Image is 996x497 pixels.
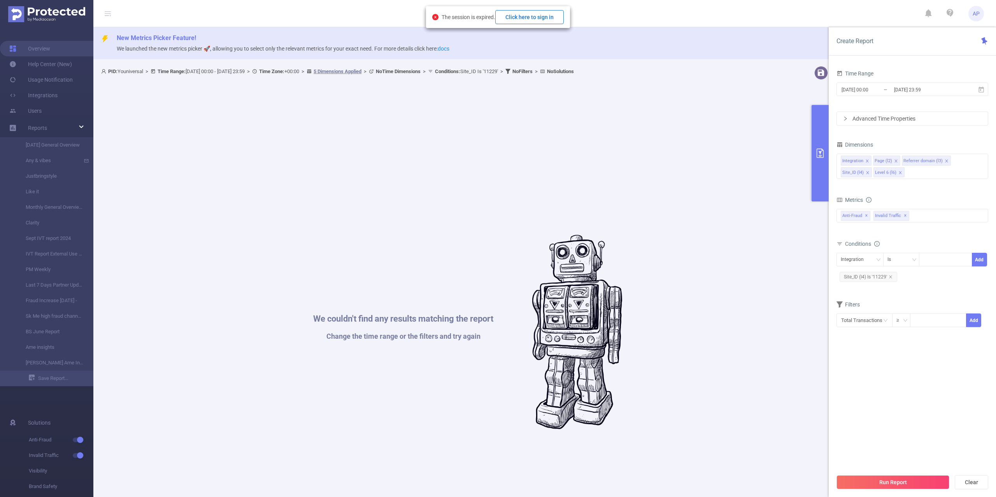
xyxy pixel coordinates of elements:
span: > [361,68,369,74]
i: icon: close [945,159,949,164]
input: End date [893,84,956,95]
a: Integrations [9,87,58,103]
span: We launched the new metrics picker 🚀, allowing you to select only the relevant metrics for your e... [117,45,449,52]
i: icon: info-circle [874,241,880,247]
button: Add [966,313,981,327]
div: Site_ID (l4) [842,168,864,178]
i: icon: close [866,171,870,175]
i: icon: info-circle [866,197,871,203]
input: Start date [841,84,904,95]
span: > [299,68,307,74]
a: Save Report... [29,371,93,386]
span: Create Report [836,37,873,45]
b: No Solutions [547,68,574,74]
span: Youniversal [DATE] 00:00 - [DATE] 23:59 +00:00 [101,68,574,74]
div: Page (l2) [875,156,892,166]
span: Solutions [28,415,51,430]
i: icon: right [843,116,848,121]
button: Click here to sign in [495,10,564,24]
b: PID: [108,68,117,74]
div: Referrer domain (l3) [903,156,943,166]
a: Overview [9,41,50,56]
b: Time Range: [158,68,186,74]
li: Site_ID (l4) [841,167,872,177]
div: Level 6 (l6) [875,168,896,178]
a: Any & vibes [16,153,84,168]
b: No Time Dimensions [376,68,421,74]
span: > [143,68,151,74]
div: Is [887,253,896,266]
span: > [498,68,505,74]
a: PM Weekly [16,262,84,277]
a: Sept IVT report 2024 [16,231,84,246]
a: Justbringstyle [16,168,84,184]
span: Time Range [836,70,873,77]
span: Metrics [836,197,863,203]
span: AP [973,6,980,21]
li: Page (l2) [873,156,900,166]
a: Usage Notification [9,72,73,87]
button: Run Report [836,475,949,489]
div: Integration [841,253,869,266]
button: Clear [955,475,988,489]
span: Dimensions [836,142,873,148]
i: icon: close [865,159,869,164]
i: icon: user [101,69,108,74]
i: icon: down [876,257,881,263]
div: Integration [842,156,863,166]
span: The session is expired. [442,14,564,20]
a: Ame insights [16,339,84,355]
span: > [421,68,428,74]
b: Time Zone: [259,68,284,74]
span: > [245,68,252,74]
span: Conditions [845,241,880,247]
a: [DATE] General Overview [16,137,84,153]
li: Referrer domain (l3) [902,156,951,166]
span: ✕ [865,211,868,220]
i: icon: close [894,159,898,164]
i: icon: close-circle [432,14,438,20]
i: icon: close [889,275,893,279]
span: Anti-Fraud [29,432,93,448]
button: Add [972,253,987,266]
span: Filters [836,301,860,308]
li: Integration [841,156,871,166]
div: icon: rightAdvanced Time Properties [837,112,988,125]
img: Protected Media [8,6,85,22]
span: Reports [28,125,47,131]
span: New Metrics Picker Feature! [117,34,196,42]
a: Last 7 Days Partner Update [16,277,84,293]
a: docs [438,45,449,52]
u: 5 Dimensions Applied [314,68,361,74]
span: Visibility [29,463,93,479]
b: Conditions : [435,68,460,74]
a: Users [9,103,42,119]
b: No Filters [512,68,533,74]
i: icon: thunderbolt [101,35,109,43]
a: Like it [16,184,84,199]
a: BS June Report [16,324,84,339]
span: > [533,68,540,74]
a: Help Center (New) [9,56,72,72]
i: icon: down [903,318,908,324]
span: Anti-Fraud [841,211,870,221]
span: Invalid Traffic [873,211,909,221]
img: # [532,235,622,429]
h1: Change the time range or the filters and try again [313,333,493,340]
a: IVT Report External Use Last 7 days UTC+1 [16,246,84,262]
span: ✕ [904,211,907,220]
i: icon: close [898,171,902,175]
a: Fraud Increase [DATE] - [16,293,84,308]
a: Reports [28,120,47,136]
span: Site_ID (l4) Is '11229' [840,272,897,282]
a: Sk Me high fraud channels [16,308,84,324]
span: Invalid Traffic [29,448,93,463]
span: Brand Safety [29,479,93,494]
span: Site_ID Is '11229' [435,68,498,74]
a: [PERSON_NAME] Ame Insights [16,355,84,371]
a: Clarity [16,215,84,231]
li: Level 6 (l6) [873,167,905,177]
h1: We couldn't find any results matching the report [313,315,493,323]
div: ≥ [896,314,905,327]
a: Monthly General Overview JS Yahoo [16,199,84,215]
